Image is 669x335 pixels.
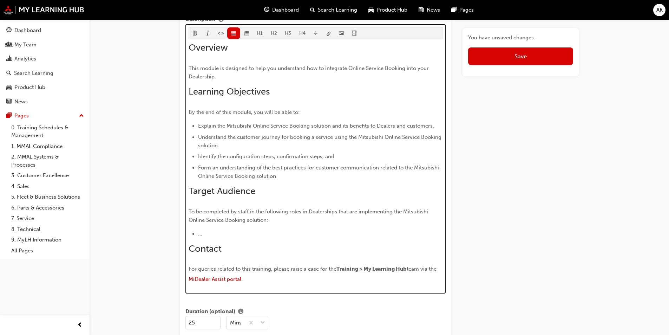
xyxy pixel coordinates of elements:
button: video-icon [348,27,361,39]
span: Overview [189,42,228,53]
span: info-icon [218,17,224,23]
span: down-icon [260,318,265,328]
span: team via the [407,266,437,272]
span: Identify the configuration steps, confirmation steps, and [198,153,334,160]
div: Mins [230,319,242,327]
button: Show info [216,15,227,24]
button: Save [468,47,573,65]
a: 8. Technical [8,224,87,235]
a: car-iconProduct Hub [363,3,413,17]
a: All Pages [8,245,87,256]
button: Pages [3,109,87,122]
span: format_italic-icon [205,31,210,37]
span: News [427,6,440,14]
a: Search Learning [3,67,87,80]
span: ... [198,231,202,237]
span: Save [514,53,527,60]
span: By the end of this module, you will be able to: [189,109,300,115]
a: 2. MMAL Systems & Processes [8,152,87,170]
span: Understand the customer journey for booking a service using the Mitsubishi Online Service Booking... [198,134,443,149]
button: format_ol-icon [240,27,253,39]
a: 3. Customer Excellence [8,170,87,181]
button: link-icon [322,27,335,39]
span: Product Hub [376,6,407,14]
span: search-icon [6,70,11,77]
span: info-icon [238,309,243,315]
img: mmal [4,5,84,14]
a: Product Hub [3,81,87,94]
a: news-iconNews [413,3,446,17]
span: guage-icon [6,27,12,34]
span: Target Audience [189,186,255,197]
span: up-icon [79,111,84,121]
a: My Team [3,38,87,51]
span: Learning Objectives [189,86,270,97]
span: Contact [189,243,222,254]
div: News [14,98,28,106]
a: 1. MMAL Compliance [8,141,87,152]
span: This module is designed to help you understand how to integrate Online Service Booking into your ... [189,65,430,80]
button: DashboardMy TeamAnalyticsSearch LearningProduct HubNews [3,22,87,109]
button: Show info [235,308,246,316]
a: 5. Fleet & Business Solutions [8,192,87,202]
span: Duration (optional) [185,308,235,316]
div: Analytics [14,55,36,63]
a: Dashboard [3,24,87,37]
button: format_italic-icon [202,27,215,39]
button: image-icon [335,27,348,39]
span: image-icon [339,31,344,37]
a: guage-iconDashboard [258,3,304,17]
span: You have unsaved changes. [468,34,573,42]
span: pages-icon [451,6,457,14]
a: MiDealer Assist portal [189,276,241,282]
button: format_ul-icon [227,27,240,39]
a: News [3,95,87,108]
span: Dashboard [272,6,299,14]
a: 6. Parts & Accessories [8,202,87,213]
span: format_ul-icon [231,31,236,37]
span: news-icon [6,99,12,105]
span: chart-icon [6,56,12,62]
button: H3 [281,27,295,39]
span: pages-icon [6,113,12,119]
span: car-icon [368,6,374,14]
span: format_ol-icon [244,31,249,37]
span: To be completed by staff in the following roles in Dealerships that are implementing the Mitsubis... [189,208,429,223]
a: 0. Training Schedules & Management [8,122,87,141]
span: AK [656,6,663,14]
span: prev-icon [77,321,83,330]
div: Product Hub [14,83,45,91]
span: video-icon [352,31,357,37]
span: news-icon [419,6,424,14]
span: divider-icon [313,31,318,37]
span: people-icon [6,42,12,48]
span: search-icon [310,6,315,14]
span: link-icon [326,31,331,37]
div: Search Learning [14,69,53,77]
a: 4. Sales [8,181,87,192]
button: H1 [253,27,267,39]
span: Pages [459,6,474,14]
span: Description [185,15,216,24]
button: format_bold-icon [189,27,202,39]
button: format_monospace-icon [215,27,228,39]
span: Explain the Mitsubishi Online Service Booking solution and its benefits to Dealers and customers. [198,123,434,129]
button: H4 [295,27,310,39]
span: . [241,276,243,282]
div: Dashboard [14,26,41,34]
span: For queries related to this training, please raise a case for the [189,266,336,272]
span: Training > My Learning Hub [336,266,407,272]
div: My Team [14,41,37,49]
button: divider-icon [309,27,322,39]
input: Amount [185,316,221,329]
span: format_bold-icon [193,31,198,37]
span: Form an understanding of the best practices for customer communication related to the Mitsubishi ... [198,165,440,179]
a: Analytics [3,52,87,65]
a: search-iconSearch Learning [304,3,363,17]
button: H2 [267,27,281,39]
span: format_monospace-icon [218,31,223,37]
div: Pages [14,112,29,120]
span: car-icon [6,84,12,91]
